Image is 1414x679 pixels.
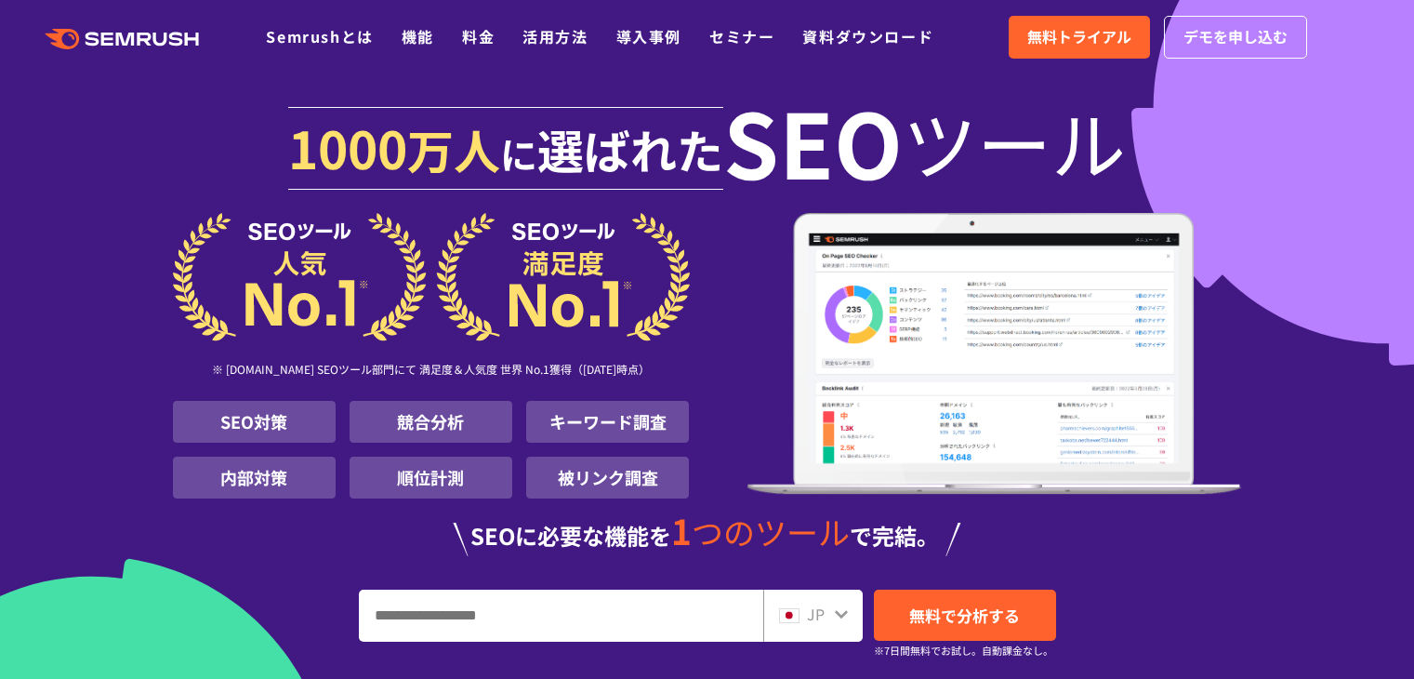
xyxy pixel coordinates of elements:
a: 無料で分析する [874,590,1056,641]
span: ツール [903,104,1126,179]
a: デモを申し込む [1164,16,1307,59]
span: 無料トライアル [1027,25,1131,49]
span: 1000 [288,110,407,184]
span: SEO [723,104,903,179]
span: デモを申し込む [1183,25,1288,49]
span: 万人 [407,115,500,182]
li: 内部対策 [173,457,336,499]
li: 順位計測 [350,457,512,499]
span: で完結。 [850,519,939,552]
a: 機能 [402,25,434,47]
div: ※ [DOMAIN_NAME] SEOツール部門にて 満足度＆人気度 世界 No.1獲得（[DATE]時点） [173,341,690,401]
a: 料金 [462,25,495,47]
span: 無料で分析する [909,604,1020,627]
a: Semrushとは [266,25,373,47]
span: JP [807,603,825,625]
span: 選ばれた [537,115,723,182]
a: 資料ダウンロード [802,25,933,47]
li: キーワード調査 [526,401,689,443]
a: セミナー [709,25,774,47]
a: 無料トライアル [1009,16,1150,59]
input: URL、キーワードを入力してください [360,591,762,641]
small: ※7日間無料でお試し。自動課金なし。 [874,642,1053,659]
span: つのツール [692,509,850,554]
a: 導入事例 [616,25,681,47]
li: 競合分析 [350,401,512,443]
span: に [500,126,537,180]
li: SEO対策 [173,401,336,443]
div: SEOに必要な機能を [173,513,1242,556]
a: 活用方法 [522,25,588,47]
span: 1 [671,505,692,555]
li: 被リンク調査 [526,457,689,499]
